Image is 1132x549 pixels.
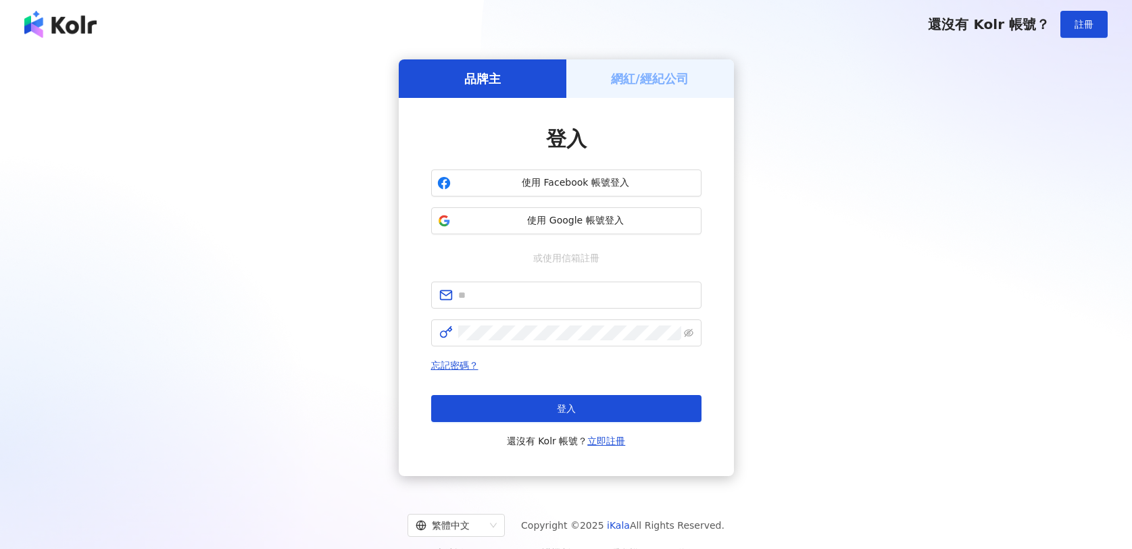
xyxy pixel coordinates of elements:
[611,70,689,87] h5: 網紅/經紀公司
[928,16,1050,32] span: 還沒有 Kolr 帳號？
[521,517,724,533] span: Copyright © 2025 All Rights Reserved.
[416,515,485,536] div: 繁體中文
[684,328,693,338] span: eye-invisible
[456,214,695,228] span: 使用 Google 帳號登入
[557,403,576,414] span: 登入
[1060,11,1108,38] button: 註冊
[431,360,478,371] a: 忘記密碼？
[431,169,702,197] button: 使用 Facebook 帳號登入
[524,251,609,265] span: 或使用信箱註冊
[607,520,630,531] a: iKala
[431,395,702,422] button: 登入
[587,436,625,446] a: 立即註冊
[546,127,587,151] span: 登入
[1075,19,1093,30] span: 註冊
[456,176,695,190] span: 使用 Facebook 帳號登入
[464,70,501,87] h5: 品牌主
[507,433,626,449] span: 還沒有 Kolr 帳號？
[24,11,97,38] img: logo
[431,207,702,234] button: 使用 Google 帳號登入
